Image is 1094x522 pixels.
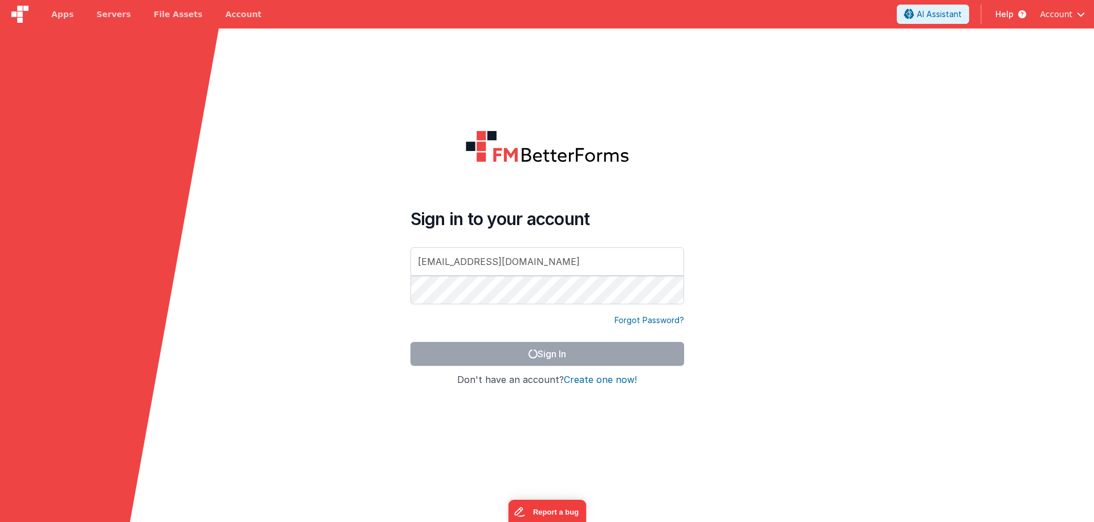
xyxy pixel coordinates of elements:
[410,375,684,385] h4: Don't have an account?
[917,9,962,20] span: AI Assistant
[410,342,684,366] button: Sign In
[615,315,684,326] a: Forgot Password?
[995,9,1014,20] span: Help
[1040,9,1085,20] button: Account
[564,375,637,385] button: Create one now!
[410,209,684,229] h4: Sign in to your account
[51,9,74,20] span: Apps
[96,9,131,20] span: Servers
[154,9,203,20] span: File Assets
[897,5,969,24] button: AI Assistant
[1040,9,1072,20] span: Account
[410,247,684,276] input: Email Address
